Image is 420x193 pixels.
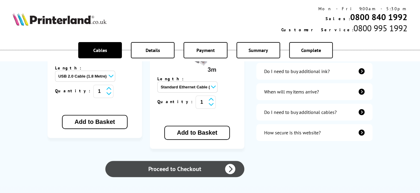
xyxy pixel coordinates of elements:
button: Add to Basket [62,115,128,129]
span: Cables [93,47,107,53]
span: 0800 995 1992 [354,23,407,34]
a: additional-ink [256,63,372,80]
span: Sales: [326,16,350,21]
span: Customer Service: [281,27,354,32]
a: additional-cables [256,104,372,121]
span: Complete [301,47,321,53]
a: secure-website [256,124,372,141]
div: Do I need to buy additional ink? [264,68,330,74]
span: Length: [55,65,87,71]
div: Mon - Fri 9:00am - 5:30pm [281,6,407,11]
div: Do I need to buy additional cables? [264,109,337,115]
span: Details [146,47,160,53]
button: Add to Basket [164,126,230,140]
div: When will my items arrive? [264,89,319,95]
span: Quantity: [157,99,196,104]
a: 0800 840 1992 [350,11,407,23]
div: How secure is this website? [264,130,321,136]
span: Payment [196,47,215,53]
img: Printerland Logo [13,13,107,26]
a: Proceed to Checkout [105,161,244,177]
span: Length: [157,76,190,81]
a: items-arrive [256,83,372,100]
span: Summary [249,47,268,53]
span: Quantity: [55,88,93,93]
